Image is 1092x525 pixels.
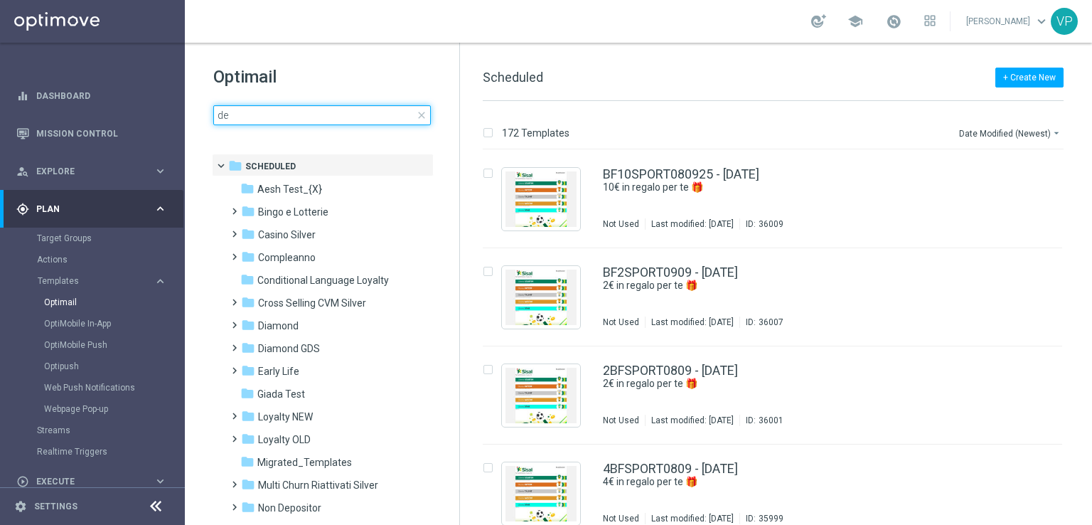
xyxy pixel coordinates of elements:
[241,204,255,218] i: folder
[241,295,255,309] i: folder
[44,297,148,308] a: Optimail
[759,415,783,426] div: 36001
[44,318,148,329] a: OptiMobile In-App
[759,317,783,328] div: 36007
[258,319,299,332] span: Diamond
[603,377,970,391] a: 2€ in regalo per te 🎁
[16,203,154,216] div: Plan
[258,342,320,355] span: Diamond GDS
[16,115,167,152] div: Mission Control
[1051,127,1062,139] i: arrow_drop_down
[603,168,759,181] a: BF10SPORT080925 - [DATE]
[603,377,1002,391] div: 2€ in regalo per te 🎁
[34,502,77,511] a: Settings
[44,398,183,420] div: Webpage Pop-up
[241,432,255,446] i: folder
[16,203,29,216] i: gps_fixed
[37,270,183,420] div: Templates
[603,181,1002,194] div: 10€ in regalo per te 🎁
[240,455,255,469] i: folder
[505,368,577,423] img: 36001.jpeg
[603,513,639,524] div: Not Used
[603,317,639,328] div: Not Used
[1051,8,1078,35] div: VP
[258,365,299,378] span: Early Life
[603,218,639,230] div: Not Used
[241,318,255,332] i: folder
[44,339,148,351] a: OptiMobile Push
[258,228,316,241] span: Casino Silver
[258,297,366,309] span: Cross Selling CVM Silver
[240,386,255,401] i: folder
[739,415,783,426] div: ID:
[241,364,255,378] i: folder
[603,462,738,475] a: 4BFSPORT0809 - [DATE]
[241,477,255,492] i: folder
[241,341,255,355] i: folder
[228,159,242,173] i: folder
[37,275,168,287] button: Templates keyboard_arrow_right
[240,181,255,196] i: folder
[502,127,569,139] p: 172 Templates
[257,274,389,287] span: Conditional Language Loyalty
[257,183,322,196] span: Aesh Test_{X}
[37,249,183,270] div: Actions
[36,167,154,176] span: Explore
[469,150,1089,248] div: Press SPACE to select this row.
[240,272,255,287] i: folder
[44,382,148,393] a: Web Push Notifications
[36,115,167,152] a: Mission Control
[16,90,168,102] button: equalizer Dashboard
[258,479,378,492] span: Multi Churn Riattivati Silver
[154,164,167,178] i: keyboard_arrow_right
[37,233,148,244] a: Target Groups
[505,466,577,521] img: 35999.jpeg
[258,502,321,514] span: Non Depositor
[603,475,970,489] a: 4€ in regalo per te 🎁
[257,456,352,469] span: Migrated_Templates
[16,476,168,487] button: play_circle_outline Execute keyboard_arrow_right
[739,218,783,230] div: ID:
[241,409,255,423] i: folder
[245,160,296,173] span: Scheduled
[739,317,783,328] div: ID:
[258,433,311,446] span: Loyalty OLD
[965,11,1051,32] a: [PERSON_NAME]keyboard_arrow_down
[44,377,183,398] div: Web Push Notifications
[37,420,183,441] div: Streams
[37,446,148,457] a: Realtime Triggers
[603,364,738,377] a: 2BFSPORT0809 - [DATE]
[847,14,863,29] span: school
[213,105,431,125] input: Search Template
[37,425,148,436] a: Streams
[646,415,739,426] div: Last modified: [DATE]
[241,250,255,264] i: folder
[37,228,183,249] div: Target Groups
[258,410,313,423] span: Loyalty NEW
[44,356,183,377] div: Optipush
[739,513,783,524] div: ID:
[759,218,783,230] div: 36009
[14,500,27,513] i: settings
[36,205,154,213] span: Plan
[958,124,1064,142] button: Date Modified (Newest)arrow_drop_down
[44,403,148,415] a: Webpage Pop-up
[36,77,167,115] a: Dashboard
[16,90,29,102] i: equalizer
[213,65,431,88] h1: Optimail
[759,513,783,524] div: 35999
[258,206,328,218] span: Bingo e Lotterie
[37,254,148,265] a: Actions
[603,181,970,194] a: 10€ in regalo per te 🎁
[1034,14,1049,29] span: keyboard_arrow_down
[38,277,139,285] span: Templates
[154,202,167,216] i: keyboard_arrow_right
[38,277,154,285] div: Templates
[603,266,738,279] a: BF2SPORT0909 - [DATE]
[44,292,183,313] div: Optimail
[241,500,255,514] i: folder
[995,68,1064,87] button: + Create New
